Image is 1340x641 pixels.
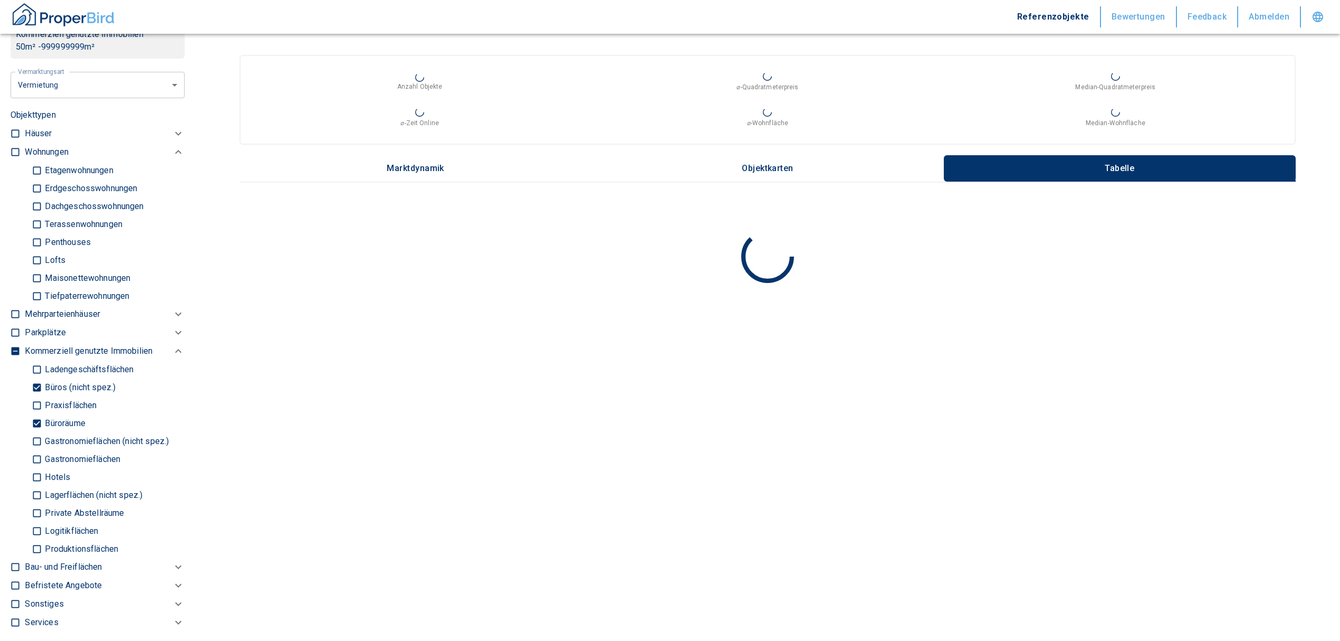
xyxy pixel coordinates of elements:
p: ⌀-Wohnfläche [747,118,788,128]
p: Gastronomieflächen [42,455,120,464]
p: Penthouses [42,238,91,247]
p: Büros (nicht spez.) [42,383,116,392]
img: ProperBird Logo and Home Button [11,2,116,28]
p: Dachgeschosswohnungen [42,202,143,211]
p: Parkplätze [25,326,66,339]
p: Marktdynamik [387,164,444,173]
div: Sonstiges [25,595,185,614]
button: Referenzobjekte [1007,6,1101,27]
button: Feedback [1177,6,1239,27]
p: Erdgeschosswohnungen [42,184,137,193]
p: Ladengeschäftsflächen [42,365,133,374]
p: Services [25,616,58,629]
div: Befristete Angebote [25,577,185,595]
p: ⌀-Quadratmeterpreis [736,82,798,92]
div: Parkplätze [25,324,185,342]
div: Häuser [25,125,185,143]
button: Bewertungen [1101,6,1177,27]
p: Median-Wohnfläche [1086,118,1145,128]
p: Mehrparteienhäuser [25,308,100,320]
p: Produktionsflächen [42,545,118,553]
p: Objektkarten [741,164,794,173]
p: Befristete Angebote [25,579,102,592]
p: Sonstiges [25,598,63,610]
div: Bau- und Freiflächen [25,558,185,577]
p: Lagerflächen (nicht spez.) [42,491,142,499]
p: Gastronomieflächen (nicht spez.) [42,437,169,446]
div: Wohnungen [25,143,185,162]
p: Kommerziell genutzte Immobilien [16,28,179,41]
p: Maisonettewohnungen [42,274,130,282]
p: Median-Quadratmeterpreis [1075,82,1155,92]
div: Kommerziell genutzte Immobilien [25,342,185,361]
p: Private Abstellräume [42,509,124,517]
button: ProperBird Logo and Home Button [11,2,116,32]
p: ⌀-Zeit Online [400,118,438,128]
div: letzte 6 Monate [11,71,185,99]
p: Etagenwohnungen [42,166,113,175]
p: Büroräume [42,419,85,428]
p: Objekttypen [11,109,185,121]
p: Praxisflächen [42,401,97,410]
div: Mehrparteienhäuser [25,305,185,324]
p: Tiefpaterrewohnungen [42,292,129,300]
p: Lofts [42,256,65,265]
p: Wohnungen [25,146,68,158]
p: Hotels [42,473,70,482]
div: Services [25,614,185,632]
div: wrapped label tabs example [240,155,1296,182]
p: Häuser [25,127,52,140]
p: 50 m² - 999999999 m² [16,41,179,53]
p: Tabelle [1093,164,1146,173]
p: Anzahl Objekte [397,82,443,91]
p: Kommerziell genutzte Immobilien [25,345,152,357]
p: Logitikflächen [42,527,98,535]
p: Bau- und Freiflächen [25,561,102,573]
button: Abmelden [1238,6,1301,27]
p: Terassenwohnungen [42,220,122,229]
